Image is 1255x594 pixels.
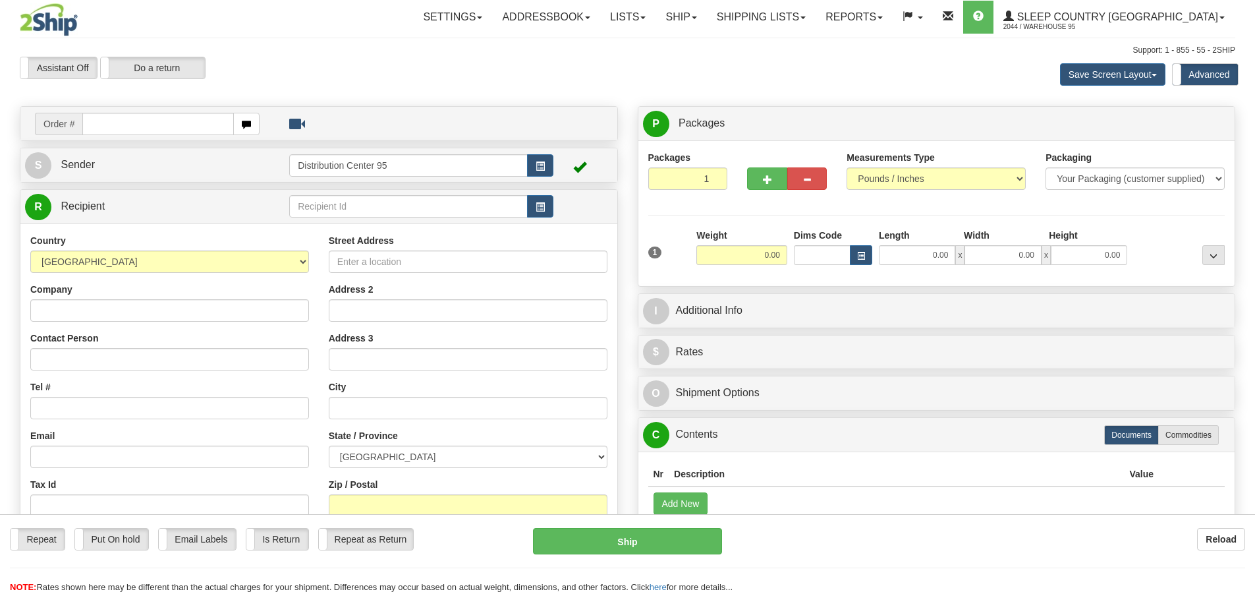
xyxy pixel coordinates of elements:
label: Country [30,234,66,247]
div: ... [1202,245,1225,265]
iframe: chat widget [1225,229,1254,364]
b: Reload [1206,534,1237,545]
input: Sender Id [289,154,528,177]
a: P Packages [643,110,1231,137]
label: Advanced [1173,64,1238,85]
a: Lists [600,1,655,34]
label: Width [964,229,990,242]
a: CContents [643,421,1231,448]
span: P [643,111,669,137]
a: here [650,582,667,592]
span: x [1042,245,1051,265]
label: Tel # [30,380,51,394]
span: Sender [61,159,95,170]
button: Ship [533,528,722,554]
input: Enter a location [329,251,607,273]
span: R [25,194,51,220]
th: Value [1124,462,1159,487]
a: S Sender [25,152,289,179]
label: Contact Person [30,332,98,345]
label: Zip / Postal [329,478,378,491]
span: 1 [648,247,662,258]
span: Sleep Country [GEOGRAPHIC_DATA] [1014,11,1218,22]
span: $ [643,339,669,365]
input: Recipient Id [289,195,528,218]
button: Add New [654,492,708,515]
th: Nr [648,462,669,487]
label: Length [879,229,910,242]
label: City [329,380,346,394]
label: Measurements Type [847,151,935,164]
div: Support: 1 - 855 - 55 - 2SHIP [20,45,1235,56]
label: Do a return [101,57,205,78]
a: Settings [413,1,492,34]
label: Dims Code [794,229,842,242]
label: Assistant Off [20,57,97,78]
span: O [643,380,669,407]
label: Is Return [246,529,308,550]
span: Order # [35,113,82,135]
a: Shipping lists [707,1,816,34]
label: Email Labels [159,529,236,550]
label: Repeat [11,529,65,550]
span: I [643,298,669,324]
span: NOTE: [10,582,36,592]
span: Recipient [61,200,105,212]
label: Tax Id [30,478,56,491]
label: Email [30,429,55,442]
label: Packages [648,151,691,164]
label: Commodities [1158,425,1219,445]
label: Documents [1104,425,1159,445]
a: Addressbook [492,1,600,34]
span: S [25,152,51,179]
label: Address 2 [329,283,374,296]
label: Height [1049,229,1078,242]
span: 2044 / Warehouse 95 [1003,20,1102,34]
label: Street Address [329,234,394,247]
a: Sleep Country [GEOGRAPHIC_DATA] 2044 / Warehouse 95 [993,1,1235,34]
span: x [955,245,964,265]
button: Save Screen Layout [1060,63,1165,86]
a: $Rates [643,339,1231,366]
label: Company [30,283,72,296]
label: Put On hold [75,529,148,550]
a: OShipment Options [643,380,1231,407]
img: logo2044.jpg [20,3,78,36]
label: Packaging [1046,151,1092,164]
a: R Recipient [25,193,260,220]
th: Description [669,462,1124,487]
a: Reports [816,1,893,34]
button: Reload [1197,528,1245,550]
span: Packages [679,117,725,129]
a: IAdditional Info [643,297,1231,324]
label: State / Province [329,429,398,442]
a: Ship [655,1,706,34]
label: Repeat as Return [319,529,413,550]
label: Address 3 [329,332,374,345]
span: C [643,422,669,448]
label: Weight [696,229,727,242]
